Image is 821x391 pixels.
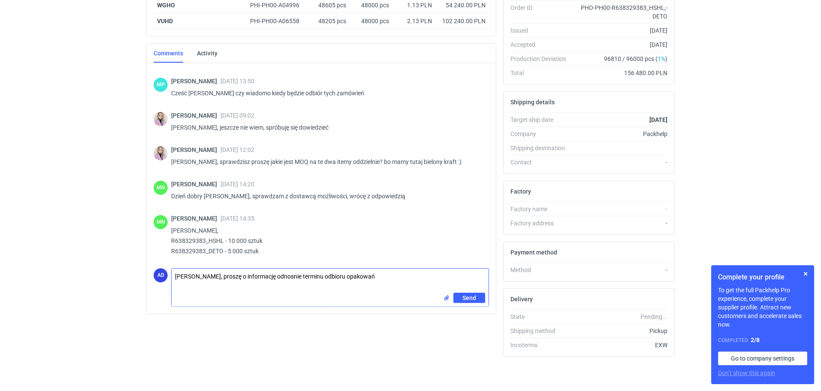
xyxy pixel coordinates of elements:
[510,327,573,335] div: Shipping method
[604,55,667,63] span: 96810 / 96000 pcs ( )
[154,215,168,229] figcaption: MN
[573,3,667,21] div: PHO-PH00-R638329383_HSHL,-DETO
[171,191,482,201] p: Dzień dobry [PERSON_NAME], sprawdzam z dostawcą możliwości, wrócę z odpowiedzią
[510,55,573,63] div: Production Deviation
[573,130,667,138] div: Packhelp
[573,205,667,213] div: -
[510,144,573,152] div: Shipping destination
[573,158,667,167] div: -
[718,352,807,365] a: Go to company settings
[800,269,811,279] button: Skip for now
[157,2,175,9] strong: WGHO
[510,99,555,106] h2: Shipping details
[573,69,667,77] div: 156 480.00 PLN
[154,112,168,126] img: Klaudia Wiśniewska
[396,1,432,9] div: 1.13 PLN
[573,26,667,35] div: [DATE]
[510,40,573,49] div: Accepted
[718,369,775,377] button: Don’t show this again
[154,268,168,282] div: Anita Dolczewska
[439,1,486,9] div: 54 240.00 PLN
[154,181,168,195] figcaption: MN
[197,44,217,63] a: Activity
[350,13,392,29] div: 48000 pcs
[510,26,573,35] div: Issued
[171,181,220,188] span: [PERSON_NAME]
[154,146,168,161] img: Klaudia Wiśniewska
[510,219,573,227] div: Factory address
[171,225,482,256] p: [PERSON_NAME], R638329383_HSHL - 10 000 sztuk R638329383_DETO - 5 000 sztuk
[462,295,476,301] span: Send
[154,215,168,229] div: Małgorzata Nowotna
[220,215,254,222] span: [DATE] 14:35
[751,336,760,343] strong: 2 / 8
[171,122,482,133] p: [PERSON_NAME], jeszcze nie wiem, spróbuję się dowiedzieć
[510,3,573,21] div: Order ID
[573,327,667,335] div: Pickup
[510,205,573,213] div: Factory name
[171,112,220,119] span: [PERSON_NAME]
[311,13,350,29] div: 48205 pcs
[573,40,667,49] div: [DATE]
[510,249,557,256] h2: Payment method
[658,55,665,62] span: 1%
[510,188,531,195] h2: Factory
[573,219,667,227] div: -
[154,78,168,92] div: Martyna Paroń
[171,157,482,167] p: [PERSON_NAME], sprawdzisz proszę jakie jest MOQ na te dwa itemy oddzielnie? bo mamy tutaj bielony...
[510,130,573,138] div: Company
[154,44,183,63] a: Comments
[573,341,667,349] div: EXW
[510,341,573,349] div: Incoterms
[510,69,573,77] div: Total
[220,112,254,119] span: [DATE] 09:02
[718,286,807,329] p: To get the full Packhelp Pro experience, complete your supplier profile. Attract new customers an...
[154,268,168,282] figcaption: AD
[154,181,168,195] div: Małgorzata Nowotna
[649,116,667,123] strong: [DATE]
[220,181,254,188] span: [DATE] 14:20
[396,17,432,25] div: 2.13 PLN
[171,146,220,153] span: [PERSON_NAME]
[510,312,573,321] div: State
[718,336,807,345] div: Completed:
[510,266,573,274] div: Method
[157,18,173,24] strong: VUHD
[220,146,254,153] span: [DATE] 12:02
[171,88,482,98] p: Cześć [PERSON_NAME] czy wiadomo kiedy będzie odbiór tych zamówień
[172,269,489,293] textarea: [PERSON_NAME], proszę o informację odnosnie terminu odbioru opakowań
[453,293,485,303] button: Send
[171,78,220,85] span: [PERSON_NAME]
[510,115,573,124] div: Target ship date
[250,17,308,25] div: PHI-PH00-A06558
[154,78,168,92] figcaption: MP
[250,1,308,9] div: PHI-PH00-A04996
[439,17,486,25] div: 102 240.00 PLN
[171,215,220,222] span: [PERSON_NAME]
[573,266,667,274] div: -
[640,313,667,320] em: Pending...
[510,296,533,303] h2: Delivery
[220,78,254,85] span: [DATE] 13:50
[510,158,573,167] div: Contact
[718,272,807,282] h1: Complete your profile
